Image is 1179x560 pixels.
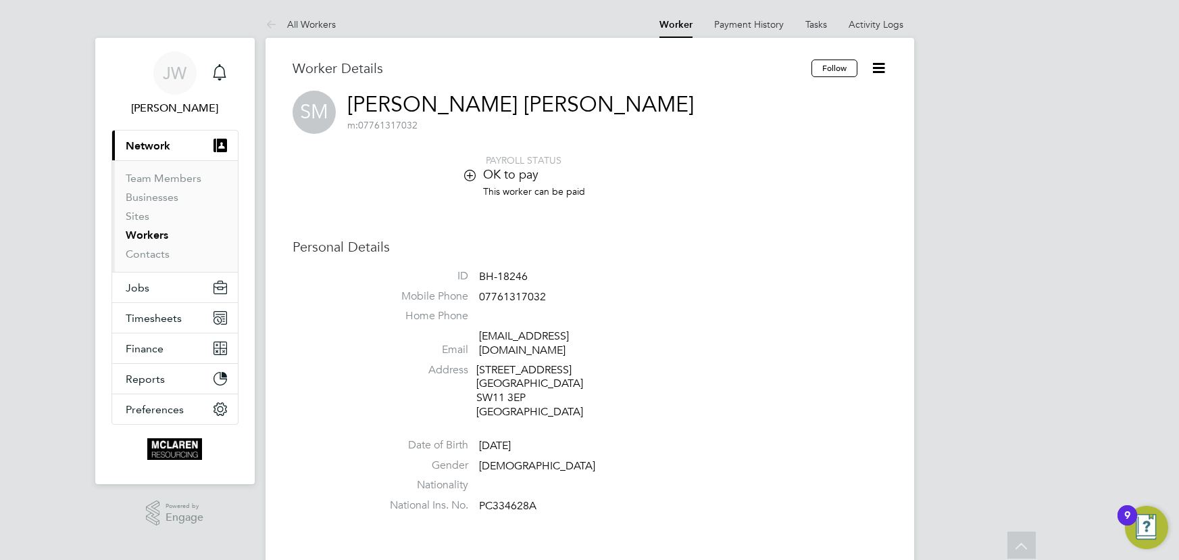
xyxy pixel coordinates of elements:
span: Reports [126,373,165,386]
a: [EMAIL_ADDRESS][DOMAIN_NAME] [479,329,569,357]
button: Jobs [112,273,238,302]
div: [STREET_ADDRESS] [GEOGRAPHIC_DATA] SW11 3EP [GEOGRAPHIC_DATA] [476,363,605,419]
nav: Main navigation [95,38,255,484]
button: Preferences [112,394,238,424]
a: [PERSON_NAME] [PERSON_NAME] [347,91,694,118]
span: [DATE] [479,439,511,452]
span: OK to pay [483,166,538,182]
a: Activity Logs [849,18,903,30]
label: ID [374,269,468,283]
a: Businesses [126,191,178,204]
span: Engage [166,512,203,523]
span: JW [163,64,186,82]
label: Home Phone [374,309,468,323]
span: 07761317032 [347,119,418,131]
span: 07761317032 [479,290,546,304]
span: BH-18246 [479,270,528,283]
button: Network [112,131,238,160]
button: Open Resource Center, 9 new notifications [1125,506,1168,549]
span: Timesheets [126,312,182,325]
span: Jobs [126,281,149,294]
span: Finance [126,342,164,355]
h3: Personal Details [293,238,887,256]
button: Timesheets [112,303,238,333]
img: mclaren-logo-retina.png [147,438,202,460]
span: m: [347,119,358,131]
a: Workers [126,229,168,241]
span: Network [126,139,170,152]
span: This worker can be paid [483,185,585,197]
span: Preferences [126,403,184,416]
label: Email [374,343,468,357]
a: Sites [126,210,149,223]
a: Powered byEngage [146,500,203,526]
span: PC334628A [479,499,536,513]
button: Reports [112,364,238,394]
label: Nationality [374,478,468,492]
h3: Worker Details [293,60,811,77]
span: SM [293,91,336,134]
a: Team Members [126,172,201,185]
span: Powered by [166,500,203,512]
span: [DEMOGRAPHIC_DATA] [479,459,595,473]
span: Jane Weitzman [111,100,239,116]
label: Mobile Phone [374,289,468,304]
button: Follow [811,60,857,77]
div: 9 [1124,515,1130,533]
a: All Workers [266,18,336,30]
a: Payment History [714,18,784,30]
label: Address [374,363,468,377]
a: Go to home page [111,438,239,460]
a: Contacts [126,248,170,260]
label: National Ins. No. [374,498,468,513]
a: JW[PERSON_NAME] [111,51,239,116]
button: Finance [112,333,238,363]
div: Network [112,160,238,272]
a: Worker [659,19,693,30]
a: Tasks [805,18,827,30]
span: PAYROLL STATUS [486,154,561,166]
label: Date of Birth [374,438,468,452]
label: Gender [374,459,468,473]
